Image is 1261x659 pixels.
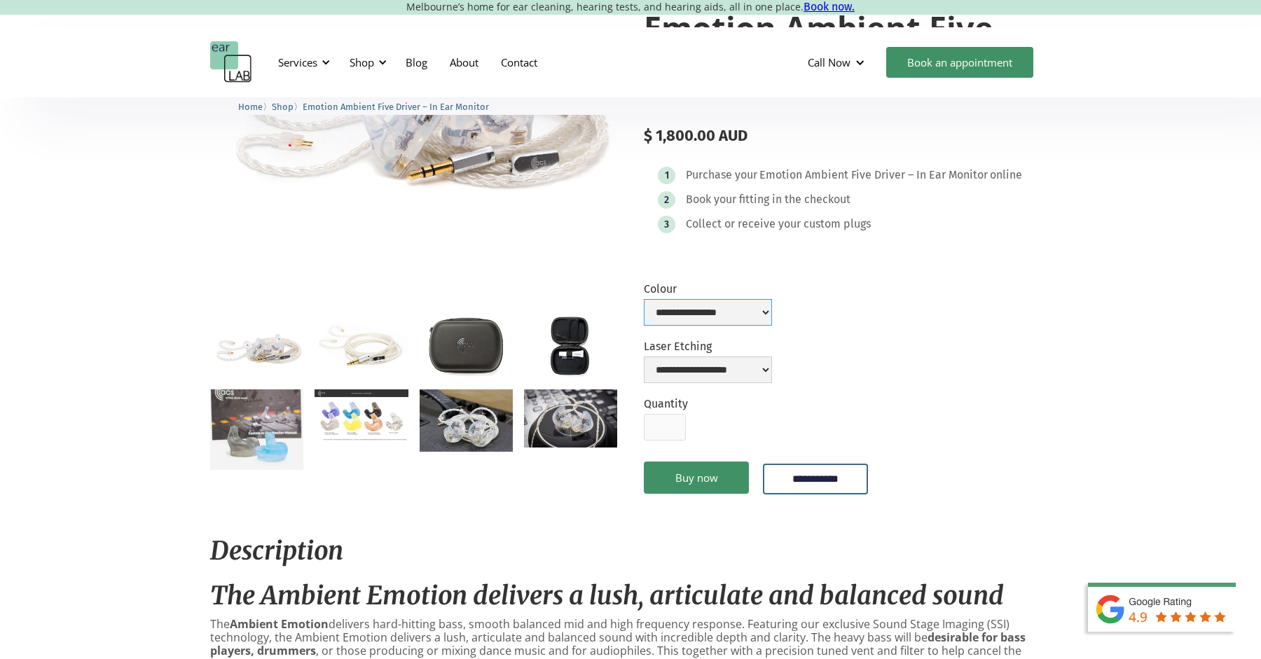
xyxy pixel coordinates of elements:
strong: Ambient Emotion [230,616,329,632]
a: Home [238,99,263,113]
a: Buy now [644,462,749,494]
div: Collect or receive your custom plugs [686,217,871,231]
div: $ 1,800.00 AUD [644,127,1051,145]
a: open lightbox [420,389,513,452]
li: 〉 [238,99,272,114]
div: Call Now [797,41,879,83]
a: Emotion Ambient Five Driver – In Ear Monitor [303,99,489,113]
a: open lightbox [524,316,617,377]
strong: desirable for bass players, drummers [210,630,1026,658]
a: open lightbox [524,389,617,448]
span: Shop [272,102,294,112]
div: Emotion Ambient Five Driver – In Ear Monitor [759,168,988,182]
span: Home [238,102,263,112]
a: open lightbox [420,316,513,377]
div: 2 [664,195,669,205]
label: Colour [644,282,772,296]
label: Quantity [644,397,688,410]
a: home [210,41,252,83]
div: Call Now [808,55,850,69]
div: Book your fitting in the checkout [686,193,850,207]
a: open lightbox [210,316,303,378]
div: Services [270,41,334,83]
em: Description [210,535,343,567]
div: Shop [350,55,374,69]
a: Blog [394,42,439,83]
li: 〉 [272,99,303,114]
label: Laser Etching [644,340,772,353]
span: Emotion Ambient Five Driver – In Ear Monitor [303,102,489,112]
div: Shop [341,41,391,83]
em: The Ambient Emotion delivers a lush, articulate and balanced sound [210,580,1004,611]
a: About [439,42,490,83]
a: open lightbox [315,389,408,441]
div: 1 [665,170,669,181]
a: Shop [272,99,294,113]
a: open lightbox [315,316,408,374]
div: Purchase your [686,168,757,182]
div: Services [278,55,317,69]
div: online [990,168,1022,182]
a: Book an appointment [886,47,1033,78]
a: open lightbox [210,389,303,470]
div: 3 [664,219,669,230]
a: Contact [490,42,549,83]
